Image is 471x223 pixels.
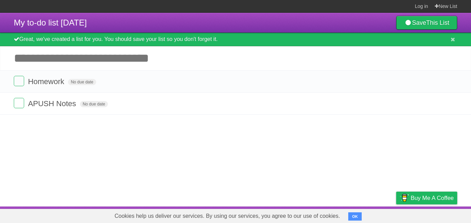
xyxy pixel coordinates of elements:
span: No due date [68,79,96,85]
a: About [304,208,319,221]
a: Terms [364,208,379,221]
a: Suggest a feature [414,208,457,221]
button: OK [348,212,362,221]
label: Done [14,76,24,86]
img: Buy me a coffee [400,192,409,204]
span: My to-do list [DATE] [14,18,87,27]
span: Homework [28,77,66,86]
span: No due date [80,101,108,107]
span: APUSH Notes [28,99,78,108]
span: Cookies help us deliver our services. By using our services, you agree to our use of cookies. [108,209,347,223]
a: Privacy [387,208,405,221]
a: SaveThis List [396,16,457,30]
a: Developers [327,208,355,221]
b: This List [426,19,449,26]
a: Buy me a coffee [396,192,457,204]
span: Buy me a coffee [411,192,454,204]
label: Done [14,98,24,108]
